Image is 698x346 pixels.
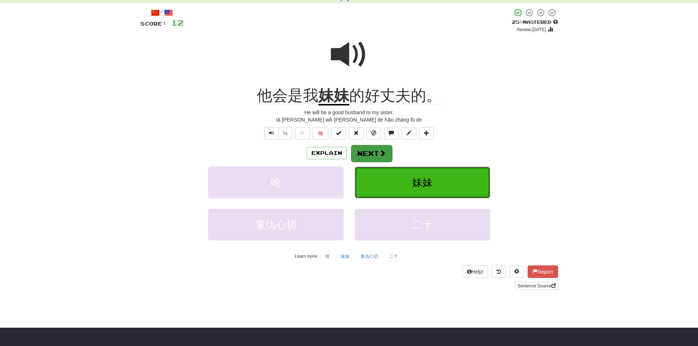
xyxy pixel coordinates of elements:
[208,167,344,198] button: 呛
[140,8,184,17] div: /
[512,19,558,26] div: Mastered
[385,251,402,262] button: 二十
[412,219,433,230] span: 二十
[412,177,433,188] span: 妹妹
[278,127,292,139] button: ½
[208,209,344,241] button: 复仇心切
[349,87,442,104] span: 的好丈夫的。
[402,127,416,139] button: Edit sentence (alt+d)
[255,219,296,230] span: 复仇心切
[295,127,310,139] button: Favorite sentence (alt+f)
[512,19,523,25] span: 25 %
[263,127,292,139] div: Text-to-speech controls
[140,116,558,123] div: tā [PERSON_NAME] wǒ [PERSON_NAME] de hǎo zhàng fū de
[517,27,546,32] small: Review: [DATE]
[257,87,318,104] span: 他会是我
[419,127,434,139] button: Add to collection (alt+a)
[318,87,349,105] u: 妹妹
[295,254,318,259] small: Learn more:
[140,21,167,27] span: Score:
[337,251,354,262] button: 妹妹
[355,209,490,241] button: 二十
[355,167,490,198] button: 妹妹
[351,145,392,162] button: Next
[271,177,281,188] span: 呛
[140,109,558,116] div: He will be a good husband to my sister.
[321,251,334,262] button: 呛
[384,127,399,139] button: Discuss sentence (alt+u)
[307,147,347,159] button: Explain
[313,127,328,139] button: 🧠
[331,127,346,139] button: Set this sentence to 100% Mastered (alt+m)
[366,127,381,139] button: Ignore sentence (alt+i)
[492,265,506,278] button: Round history (alt+y)
[264,127,279,139] button: Play sentence audio (ctl+space)
[515,282,558,290] a: Sentence Source
[357,251,382,262] button: 复仇心切
[349,127,363,139] button: Reset to 0% Mastered (alt+r)
[171,18,184,27] span: 12
[528,265,558,278] button: Report
[462,265,488,278] button: Help!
